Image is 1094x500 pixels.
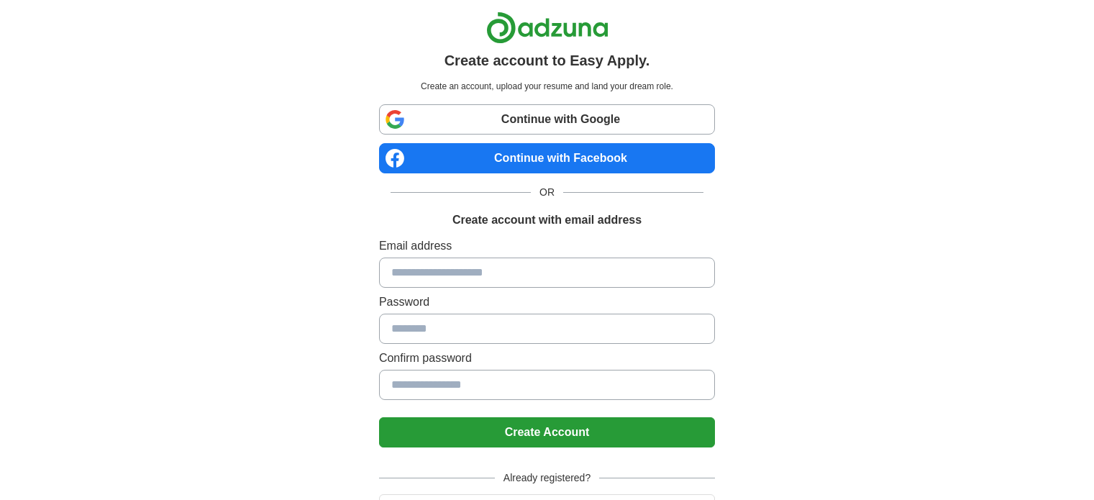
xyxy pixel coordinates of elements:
span: OR [531,185,563,200]
label: Confirm password [379,350,715,367]
button: Create Account [379,417,715,447]
img: Adzuna logo [486,12,608,44]
label: Email address [379,237,715,255]
h1: Create account to Easy Apply. [445,50,650,71]
a: Continue with Facebook [379,143,715,173]
p: Create an account, upload your resume and land your dream role. [382,80,712,93]
span: Already registered? [495,471,599,486]
a: Continue with Google [379,104,715,135]
label: Password [379,294,715,311]
h1: Create account with email address [452,212,642,229]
